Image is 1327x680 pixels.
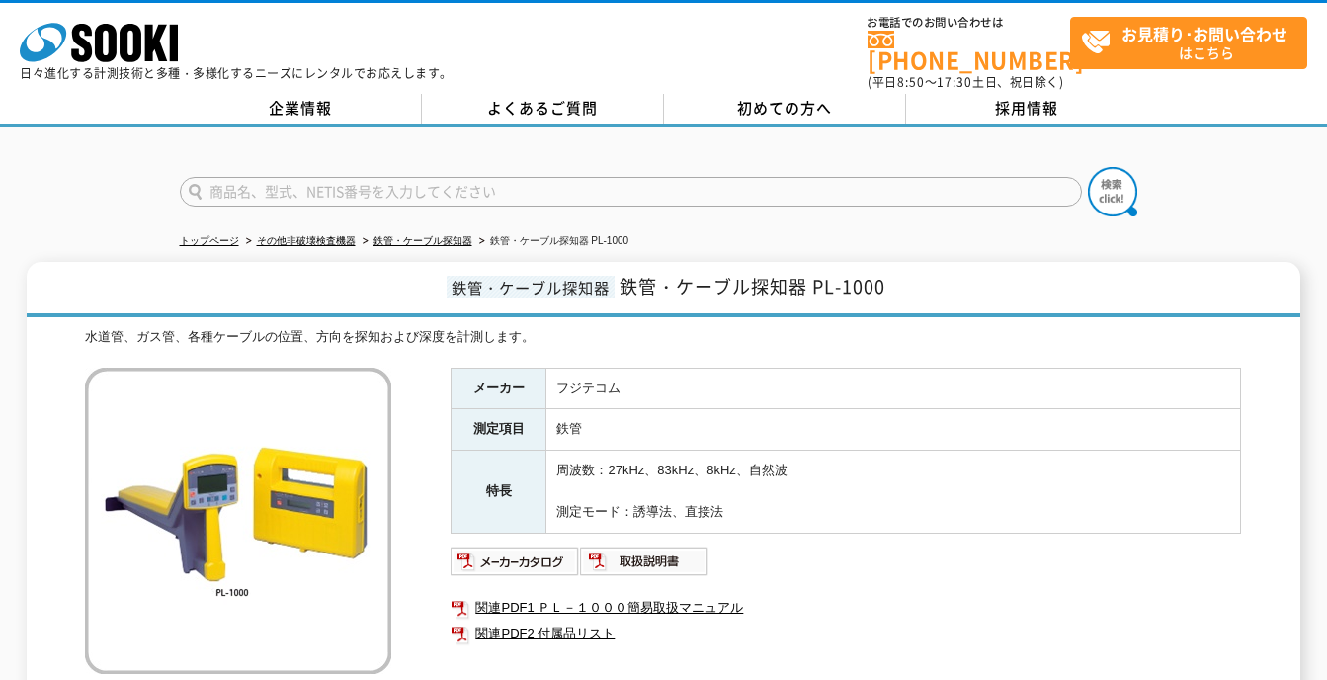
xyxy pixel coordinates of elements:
a: メーカーカタログ [451,558,580,573]
span: はこちら [1081,18,1306,67]
span: 17:30 [937,73,972,91]
td: 鉄管 [546,409,1241,451]
strong: お見積り･お問い合わせ [1121,22,1287,45]
td: フジテコム [546,368,1241,409]
span: (平日 ～ 土日、祝日除く) [868,73,1063,91]
a: よくあるご質問 [422,94,664,124]
input: 商品名、型式、NETIS番号を入力してください [180,177,1082,207]
img: メーカーカタログ [451,546,580,577]
a: 企業情報 [180,94,422,124]
th: メーカー [452,368,546,409]
a: トップページ [180,235,239,246]
p: 日々進化する計測技術と多種・多様化するニーズにレンタルでお応えします。 [20,67,453,79]
img: btn_search.png [1088,167,1137,216]
th: 測定項目 [452,409,546,451]
a: お見積り･お問い合わせはこちら [1070,17,1307,69]
th: 特長 [452,451,546,533]
a: [PHONE_NUMBER] [868,31,1070,71]
span: お電話でのお問い合わせは [868,17,1070,29]
a: 取扱説明書 [580,558,709,573]
a: 鉄管・ケーブル探知器 [373,235,472,246]
span: 鉄管・ケーブル探知器 [447,276,615,298]
span: 8:50 [897,73,925,91]
div: 水道管、ガス管、各種ケーブルの位置、方向を探知および深度を計測します。 [85,327,1241,348]
a: 初めての方へ [664,94,906,124]
span: 初めての方へ [737,97,832,119]
td: 周波数：27kHz、83kHz、8kHz、自然波 測定モード：誘導法、直接法 [546,451,1241,533]
li: 鉄管・ケーブル探知器 PL-1000 [475,231,629,252]
span: 鉄管・ケーブル探知器 PL-1000 [620,273,885,299]
a: その他非破壊検査機器 [257,235,356,246]
a: 関連PDF2 付属品リスト [451,621,1241,646]
img: 鉄管・ケーブル探知器 PL-1000 [85,368,391,674]
a: 採用情報 [906,94,1148,124]
a: 関連PDF1 ＰＬ－１０００簡易取扱マニュアル [451,595,1241,621]
img: 取扱説明書 [580,546,709,577]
